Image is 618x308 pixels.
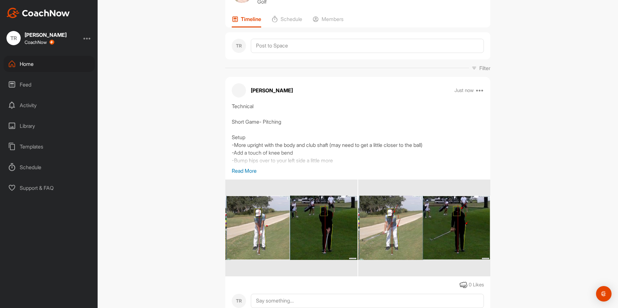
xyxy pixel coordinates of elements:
[4,159,95,175] div: Schedule
[4,180,95,196] div: Support & FAQ
[251,87,293,94] p: [PERSON_NAME]
[232,167,484,175] p: Read More
[225,196,357,260] img: media
[4,118,95,134] div: Library
[469,281,484,289] div: 0 Likes
[358,196,490,260] img: media
[25,40,54,45] div: CoachNow
[4,139,95,155] div: Templates
[232,102,484,167] div: Technical Short Game- Pitching Setup -More upright with the body and club shaft (may need to get ...
[6,8,70,18] img: CoachNow
[479,64,490,72] p: Filter
[281,16,302,22] p: Schedule
[4,77,95,93] div: Feed
[4,97,95,113] div: Activity
[322,16,344,22] p: Members
[4,56,95,72] div: Home
[232,294,246,308] div: TR
[241,16,261,22] p: Timeline
[6,31,21,45] div: TR
[596,286,612,302] div: Open Intercom Messenger
[25,32,67,37] div: [PERSON_NAME]
[232,39,246,53] div: TR
[454,87,474,94] p: Just now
